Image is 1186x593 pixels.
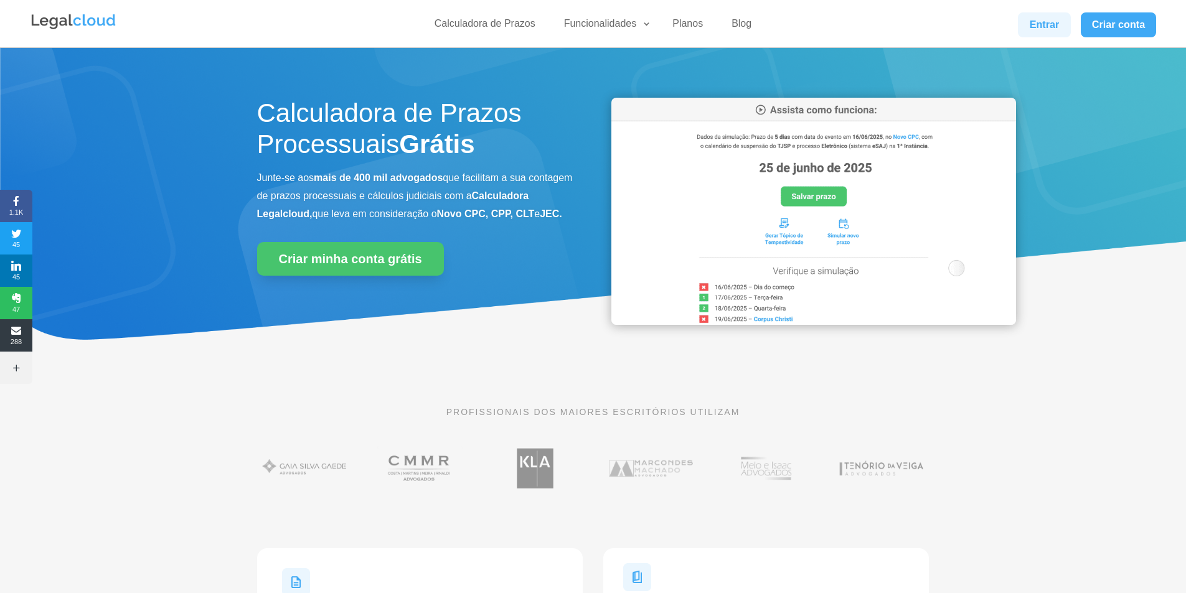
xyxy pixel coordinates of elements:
a: Blog [724,17,759,35]
a: Entrar [1018,12,1070,37]
b: mais de 400 mil advogados [314,172,443,183]
img: Profissionais do escritório Melo e Isaac Advogados utilizam a Legalcloud [718,442,814,495]
img: Koury Lopes Advogados [487,442,583,495]
a: Funcionalidades [557,17,652,35]
img: Costa Martins Meira Rinaldi Advogados [372,442,468,495]
img: Legalcloud Logo [30,12,117,31]
img: Tenório da Veiga Advogados [834,442,929,495]
img: Calculadora de Prazos Processuais da Legalcloud [611,98,1016,325]
a: Planos [665,17,710,35]
img: Ícone Documentos para Tempestividade [623,563,651,591]
b: JEC. [540,208,562,219]
p: Junte-se aos que facilitam a sua contagem de prazos processuais e cálculos judiciais com a que le... [257,169,575,223]
a: Logo da Legalcloud [30,22,117,33]
a: Calculadora de Prazos Processuais da Legalcloud [611,316,1016,327]
a: Criar minha conta grátis [257,242,444,276]
h1: Calculadora de Prazos Processuais [257,98,575,167]
img: Gaia Silva Gaede Advogados Associados [257,442,352,495]
a: Criar conta [1081,12,1157,37]
b: Calculadora Legalcloud, [257,190,529,219]
img: Marcondes Machado Advogados utilizam a Legalcloud [603,442,699,495]
p: PROFISSIONAIS DOS MAIORES ESCRITÓRIOS UTILIZAM [257,405,930,419]
b: Novo CPC, CPP, CLT [437,208,535,219]
a: Calculadora de Prazos [427,17,543,35]
strong: Grátis [399,129,474,159]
